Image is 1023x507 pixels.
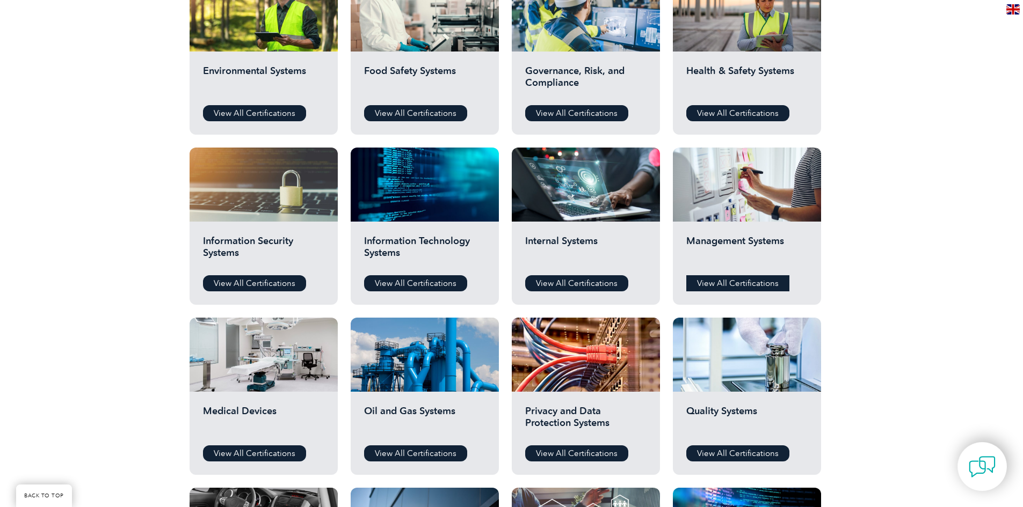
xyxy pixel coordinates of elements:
a: View All Certifications [203,445,306,461]
h2: Privacy and Data Protection Systems [525,405,647,437]
h2: Information Technology Systems [364,235,485,267]
h2: Information Security Systems [203,235,324,267]
a: View All Certifications [686,445,789,461]
h2: Quality Systems [686,405,808,437]
h2: Internal Systems [525,235,647,267]
a: View All Certifications [686,105,789,121]
a: View All Certifications [525,105,628,121]
h2: Medical Devices [203,405,324,437]
a: View All Certifications [203,105,306,121]
img: contact-chat.png [969,453,996,480]
a: View All Certifications [364,445,467,461]
h2: Health & Safety Systems [686,65,808,97]
h2: Governance, Risk, and Compliance [525,65,647,97]
a: View All Certifications [686,275,789,291]
a: View All Certifications [525,275,628,291]
h2: Food Safety Systems [364,65,485,97]
h2: Management Systems [686,235,808,267]
h2: Oil and Gas Systems [364,405,485,437]
a: BACK TO TOP [16,484,72,507]
a: View All Certifications [525,445,628,461]
img: en [1006,4,1020,14]
a: View All Certifications [203,275,306,291]
h2: Environmental Systems [203,65,324,97]
a: View All Certifications [364,275,467,291]
a: View All Certifications [364,105,467,121]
